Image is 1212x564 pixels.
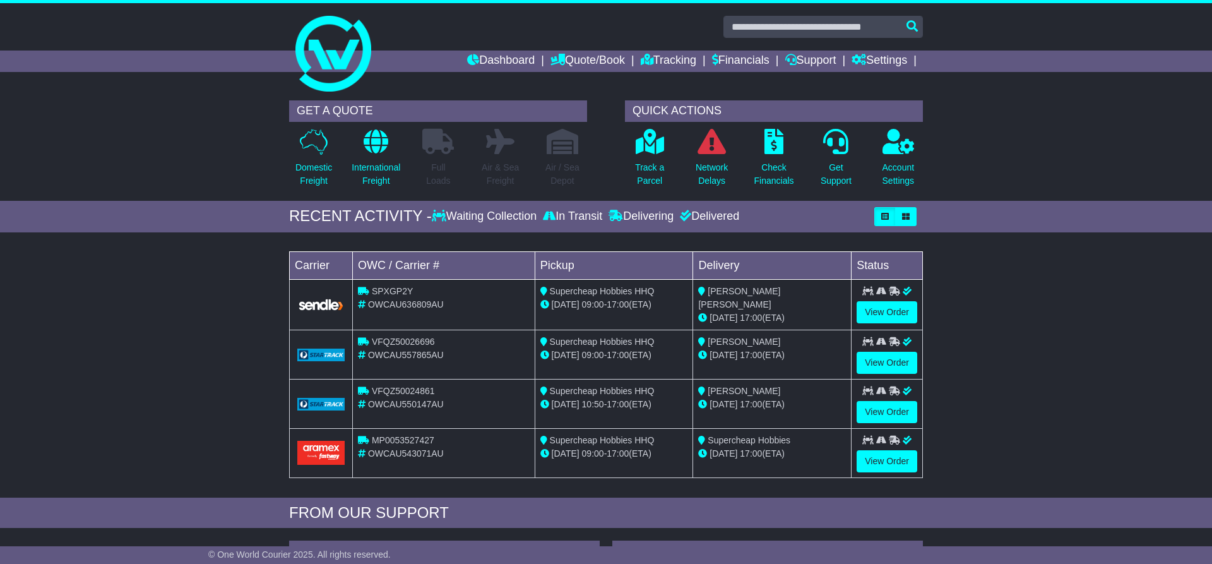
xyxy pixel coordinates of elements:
[351,128,401,195] a: InternationalFreight
[641,51,696,72] a: Tracking
[740,399,762,409] span: 17:00
[708,386,780,396] span: [PERSON_NAME]
[821,161,852,188] p: Get Support
[677,210,739,224] div: Delivered
[852,251,923,279] td: Status
[582,350,604,360] span: 09:00
[698,286,780,309] span: [PERSON_NAME] [PERSON_NAME]
[695,128,728,195] a: NetworkDelays
[740,350,762,360] span: 17:00
[708,337,780,347] span: [PERSON_NAME]
[635,161,664,188] p: Track a Parcel
[290,251,353,279] td: Carrier
[368,350,444,360] span: OWCAU557865AU
[710,313,737,323] span: [DATE]
[372,337,435,347] span: VFQZ50026696
[710,350,737,360] span: [DATE]
[353,251,535,279] td: OWC / Carrier #
[289,207,432,225] div: RECENT ACTIVITY -
[297,349,345,361] img: GetCarrierServiceLogo
[607,299,629,309] span: 17:00
[696,161,728,188] p: Network Delays
[540,210,605,224] div: In Transit
[297,441,345,464] img: Aramex.png
[857,401,917,423] a: View Order
[368,299,444,309] span: OWCAU636809AU
[698,349,846,362] div: (ETA)
[582,399,604,409] span: 10:50
[297,298,345,311] img: GetCarrierServiceLogo
[550,435,655,445] span: Supercheap Hobbies HHQ
[540,298,688,311] div: - (ETA)
[582,448,604,459] span: 09:00
[482,161,519,188] p: Air & Sea Freight
[550,286,655,296] span: Supercheap Hobbies HHQ
[740,448,762,459] span: 17:00
[295,161,332,188] p: Domestic Freight
[535,251,693,279] td: Pickup
[785,51,836,72] a: Support
[852,51,907,72] a: Settings
[540,447,688,460] div: - (ETA)
[857,301,917,323] a: View Order
[582,299,604,309] span: 09:00
[634,128,665,195] a: Track aParcel
[552,448,579,459] span: [DATE]
[552,399,579,409] span: [DATE]
[467,51,535,72] a: Dashboard
[552,299,579,309] span: [DATE]
[820,128,852,195] a: GetSupport
[372,286,413,296] span: SPXGP2Y
[352,161,400,188] p: International Freight
[708,435,790,445] span: Supercheap Hobbies
[422,161,454,188] p: Full Loads
[698,447,846,460] div: (ETA)
[740,313,762,323] span: 17:00
[368,399,444,409] span: OWCAU550147AU
[432,210,540,224] div: Waiting Collection
[607,399,629,409] span: 17:00
[550,386,655,396] span: Supercheap Hobbies HHQ
[545,161,579,188] p: Air / Sea Depot
[710,448,737,459] span: [DATE]
[607,350,629,360] span: 17:00
[540,349,688,362] div: - (ETA)
[297,398,345,411] img: GetCarrierServiceLogo
[698,311,846,325] div: (ETA)
[605,210,677,224] div: Delivering
[754,128,795,195] a: CheckFinancials
[372,435,434,445] span: MP0053527427
[607,448,629,459] span: 17:00
[857,450,917,472] a: View Order
[754,161,794,188] p: Check Financials
[698,398,846,411] div: (ETA)
[710,399,737,409] span: [DATE]
[882,128,915,195] a: AccountSettings
[882,161,915,188] p: Account Settings
[289,100,587,122] div: GET A QUOTE
[368,448,444,459] span: OWCAU543071AU
[857,352,917,374] a: View Order
[552,350,579,360] span: [DATE]
[625,100,923,122] div: QUICK ACTIONS
[208,549,391,560] span: © One World Courier 2025. All rights reserved.
[289,504,923,522] div: FROM OUR SUPPORT
[295,128,333,195] a: DomesticFreight
[693,251,852,279] td: Delivery
[550,337,655,347] span: Supercheap Hobbies HHQ
[712,51,769,72] a: Financials
[550,51,625,72] a: Quote/Book
[372,386,435,396] span: VFQZ50024861
[540,398,688,411] div: - (ETA)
